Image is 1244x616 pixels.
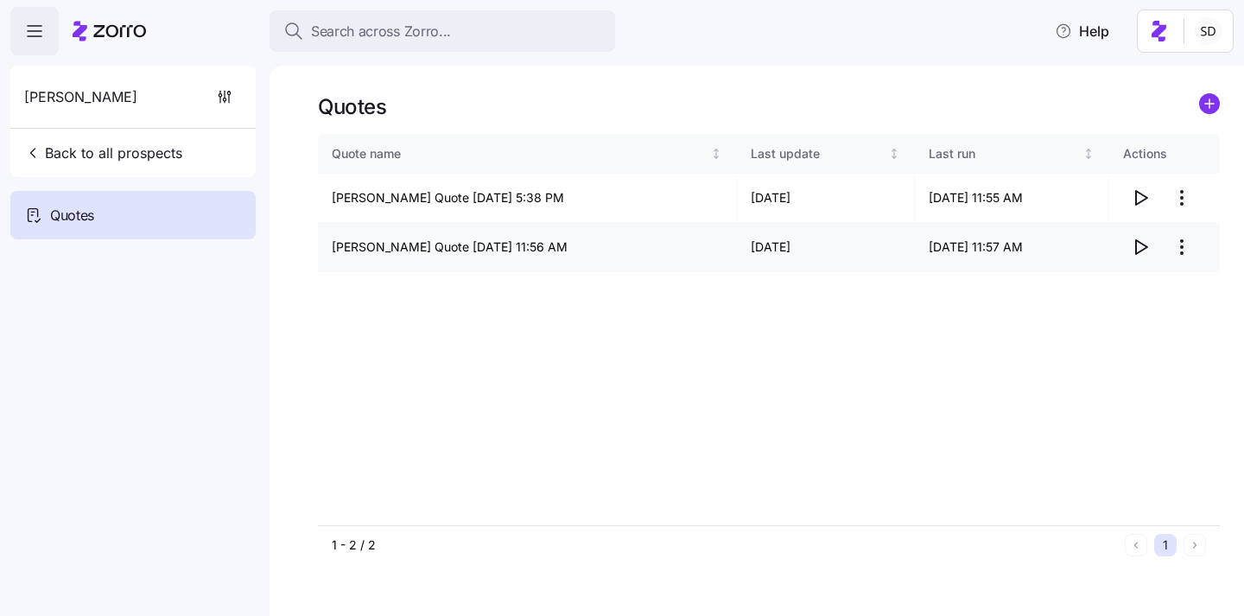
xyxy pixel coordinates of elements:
span: Quotes [50,205,94,226]
span: Search across Zorro... [311,21,451,42]
img: 038087f1531ae87852c32fa7be65e69b [1195,17,1222,45]
td: [DATE] 11:57 AM [915,223,1109,272]
th: Quote nameNot sorted [318,134,737,174]
div: 1 - 2 / 2 [332,537,1118,554]
div: Last run [929,144,1079,163]
div: Quote name [332,144,707,163]
td: [DATE] [737,223,916,272]
td: [PERSON_NAME] Quote [DATE] 5:38 PM [318,174,737,223]
div: Not sorted [888,148,900,160]
svg: add icon [1199,93,1220,114]
div: Last update [751,144,885,163]
button: Back to all prospects [17,136,189,170]
div: Not sorted [710,148,722,160]
th: Last updateNot sorted [737,134,916,174]
span: Back to all prospects [24,143,182,163]
button: Next page [1184,534,1206,556]
td: [PERSON_NAME] Quote [DATE] 11:56 AM [318,223,737,272]
span: Help [1055,21,1109,41]
div: Not sorted [1082,148,1095,160]
span: [PERSON_NAME] [24,86,137,108]
h1: Quotes [318,93,386,120]
th: Last runNot sorted [915,134,1109,174]
button: Help [1041,14,1123,48]
button: Search across Zorro... [270,10,615,52]
button: Previous page [1125,534,1147,556]
div: Actions [1123,144,1206,163]
a: add icon [1199,93,1220,120]
a: Quotes [10,191,256,239]
td: [DATE] 11:55 AM [915,174,1109,223]
td: [DATE] [737,174,916,223]
button: 1 [1154,534,1177,556]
